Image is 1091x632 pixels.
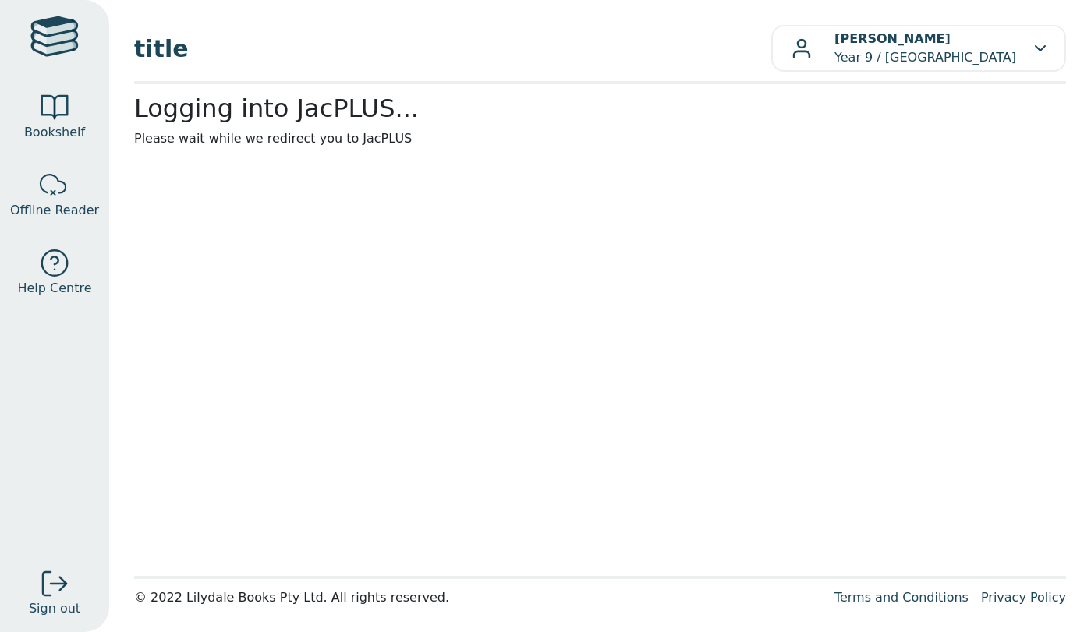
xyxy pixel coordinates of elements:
a: Privacy Policy [981,590,1066,605]
span: Bookshelf [24,123,85,142]
div: © 2022 Lilydale Books Pty Ltd. All rights reserved. [134,588,822,607]
span: Sign out [29,599,80,618]
button: [PERSON_NAME]Year 9 / [GEOGRAPHIC_DATA] [771,25,1066,72]
h2: Logging into JacPLUS... [134,94,1066,123]
a: Terms and Conditions [834,590,969,605]
b: [PERSON_NAME] [834,31,951,46]
span: Offline Reader [10,201,99,220]
p: Year 9 / [GEOGRAPHIC_DATA] [834,30,1016,67]
p: Please wait while we redirect you to JacPLUS [134,129,1066,148]
span: title [134,31,771,66]
span: Help Centre [17,279,91,298]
